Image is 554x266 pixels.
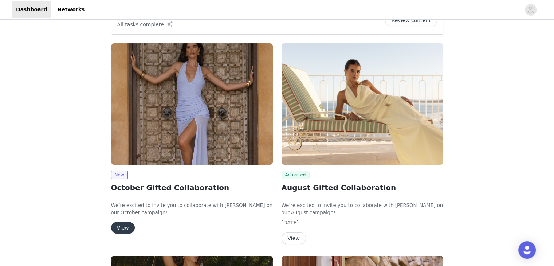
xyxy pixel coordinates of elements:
[282,203,443,215] span: We’re excited to invite you to collaborate with [PERSON_NAME] on our August campaign!
[111,182,273,193] h2: October Gifted Collaboration
[111,171,128,179] span: New
[282,220,299,226] span: [DATE]
[282,171,310,179] span: Activated
[527,4,534,16] div: avatar
[111,43,273,165] img: Peppermayo EU
[282,43,443,165] img: Peppermayo EU
[111,222,135,234] button: View
[282,232,306,244] button: View
[12,1,51,18] a: Dashboard
[117,20,173,28] p: All tasks complete!
[518,241,536,259] div: Open Intercom Messenger
[282,182,443,193] h2: August Gifted Collaboration
[53,1,89,18] a: Networks
[111,225,135,231] a: View
[385,15,437,26] button: Review content
[282,236,306,241] a: View
[111,203,273,215] span: We’re excited to invite you to collaborate with [PERSON_NAME] on our October campaign!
